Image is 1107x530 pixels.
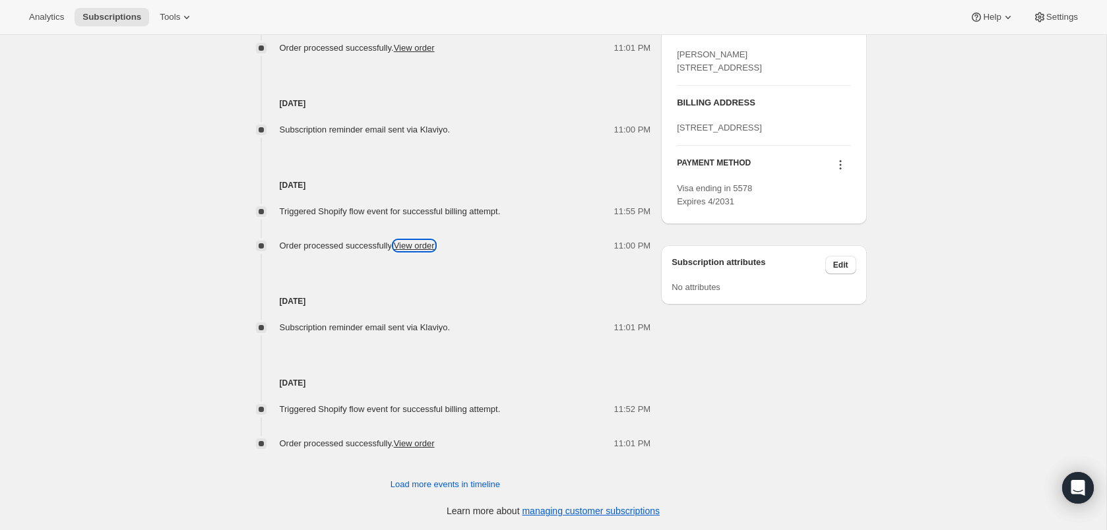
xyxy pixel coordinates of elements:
[29,12,64,22] span: Analytics
[614,321,651,334] span: 11:01 PM
[677,183,752,206] span: Visa ending in 5578 Expires 4/2031
[240,179,651,192] h4: [DATE]
[825,256,856,274] button: Edit
[983,12,1001,22] span: Help
[160,12,180,22] span: Tools
[962,8,1022,26] button: Help
[522,506,660,516] a: managing customer subscriptions
[391,478,500,491] span: Load more events in timeline
[1025,8,1086,26] button: Settings
[240,376,651,390] h4: [DATE]
[82,12,141,22] span: Subscriptions
[240,97,651,110] h4: [DATE]
[677,49,762,73] span: [PERSON_NAME] [STREET_ADDRESS]
[447,504,660,517] p: Learn more about
[1046,12,1078,22] span: Settings
[833,260,848,270] span: Edit
[280,43,435,53] span: Order processed successfully.
[280,404,501,414] span: Triggered Shopify flow event for successful billing attempt.
[75,8,149,26] button: Subscriptions
[614,123,651,136] span: 11:00 PM
[152,8,201,26] button: Tools
[394,43,435,53] a: View order
[394,438,435,448] a: View order
[280,125,451,134] span: Subscription reminder email sent via Klaviyo.
[21,8,72,26] button: Analytics
[280,241,435,250] span: Order processed successfully.
[677,96,850,109] h3: BILLING ADDRESS
[240,295,651,308] h4: [DATE]
[280,206,501,216] span: Triggered Shopify flow event for successful billing attempt.
[614,403,651,416] span: 11:52 PM
[614,239,651,252] span: 11:00 PM
[614,437,651,450] span: 11:01 PM
[677,158,751,175] h3: PAYMENT METHOD
[280,322,451,332] span: Subscription reminder email sent via Klaviyo.
[280,438,435,448] span: Order processed successfully.
[614,42,651,55] span: 11:01 PM
[672,282,720,292] span: No attributes
[614,205,651,218] span: 11:55 PM
[383,474,508,495] button: Load more events in timeline
[672,256,825,274] h3: Subscription attributes
[1062,472,1094,504] div: Open Intercom Messenger
[394,241,435,250] a: View order
[677,123,762,132] span: [STREET_ADDRESS]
